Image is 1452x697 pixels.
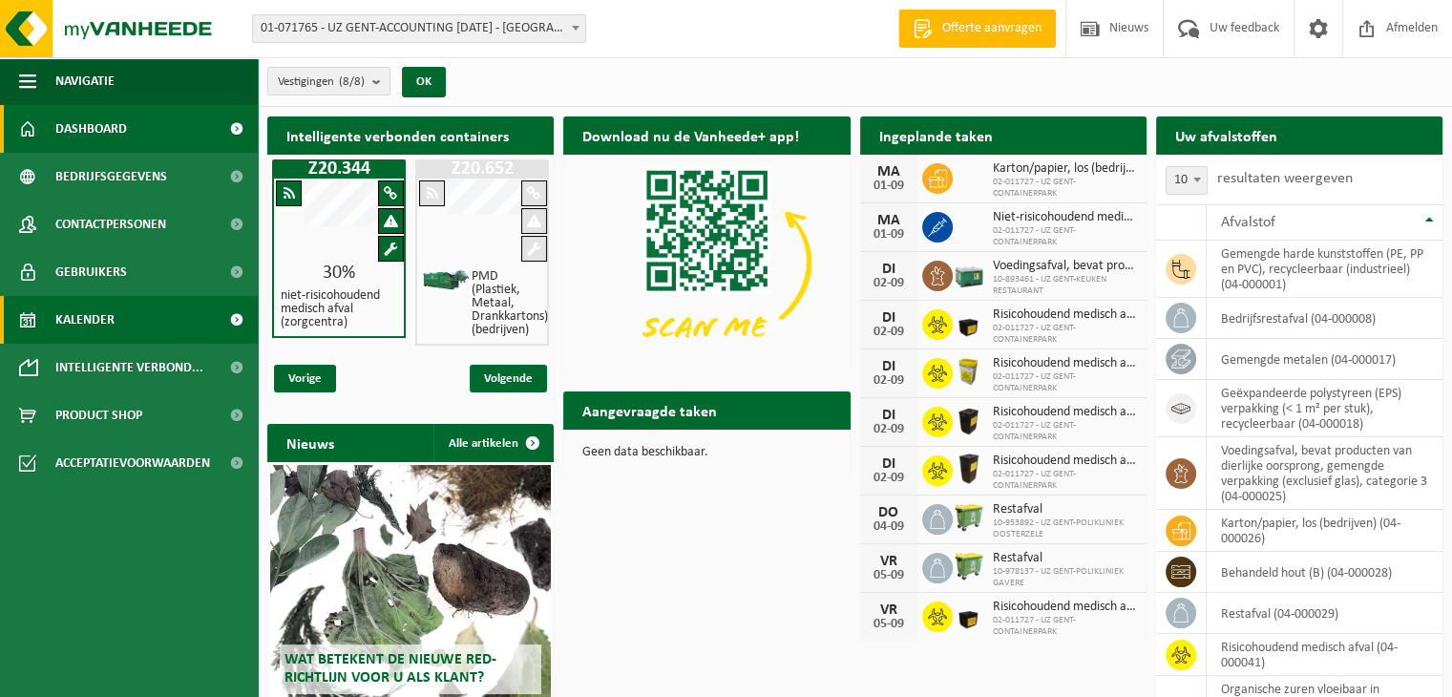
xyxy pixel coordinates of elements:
h4: niet-risicohoudend medisch afval (zorgcentra) [281,289,397,329]
img: LP-SB-00045-CRB-21 [953,355,985,388]
td: behandeld hout (B) (04-000028) [1207,552,1442,593]
div: 01-09 [870,228,908,242]
h2: Download nu de Vanheede+ app! [563,116,818,154]
span: 02-011727 - UZ GENT-CONTAINERPARK [993,323,1137,346]
div: 05-09 [870,618,908,631]
div: 30% [274,264,404,283]
div: 02-09 [870,326,908,339]
a: Alle artikelen [433,424,552,462]
count: (8/8) [339,75,365,88]
button: Vestigingen(8/8) [267,67,390,95]
img: Download de VHEPlus App [563,155,850,370]
span: Restafval [993,551,1137,566]
span: Karton/papier, los (bedrijven) [993,161,1137,177]
span: Volgende [470,365,547,392]
div: 02-09 [870,472,908,485]
img: LP-SB-00060-HPE-51 [953,453,985,485]
span: 02-011727 - UZ GENT-CONTAINERPARK [993,177,1137,200]
span: Wat betekent de nieuwe RED-richtlijn voor u als klant? [284,652,496,686]
a: Offerte aanvragen [898,10,1056,48]
div: VR [870,602,908,618]
span: 02-011727 - UZ GENT-CONTAINERPARK [993,420,1137,443]
img: WB-0660-HPE-GN-51 [953,501,985,534]
span: Niet-risicohoudend medisch afval (zorgcentra) [993,210,1137,225]
span: Voedingsafval, bevat producten van dierlijke oorsprong, gemengde verpakking (exc... [993,259,1137,274]
div: VR [870,554,908,569]
span: 01-071765 - UZ GENT-ACCOUNTING 0 BC - GENT [252,14,586,43]
span: 02-011727 - UZ GENT-CONTAINERPARK [993,225,1137,248]
div: 05-09 [870,569,908,582]
td: risicohoudend medisch afval (04-000041) [1207,634,1442,676]
img: WB-0660-HPE-GN-51 [953,550,985,582]
div: 04-09 [870,520,908,534]
span: Restafval [993,502,1137,517]
div: MA [870,164,908,180]
span: Vorige [274,365,336,392]
td: geëxpandeerde polystyreen (EPS) verpakking (< 1 m² per stuk), recycleerbaar (04-000018) [1207,380,1442,437]
div: 02-09 [870,374,908,388]
h2: Nieuws [267,424,353,461]
div: DI [870,359,908,374]
span: 10 [1166,166,1208,195]
div: MA [870,213,908,228]
span: 10-893461 - UZ GENT-KEUKEN RESTAURANT [993,274,1137,297]
span: Risicohoudend medisch afval [993,600,1137,615]
span: 10 [1167,167,1207,194]
span: Risicohoudend medisch afval [993,405,1137,420]
span: Offerte aanvragen [937,19,1046,38]
span: Risicohoudend medisch afval [993,454,1137,469]
span: 10-978137 - UZ GENT-POLIKLINIEK GAVERE [993,566,1137,589]
div: DI [870,408,908,423]
p: Geen data beschikbaar. [582,446,831,459]
td: gemengde harde kunststoffen (PE, PP en PVC), recycleerbaar (industrieel) (04-000001) [1207,241,1442,298]
td: bedrijfsrestafval (04-000008) [1207,298,1442,339]
span: 02-011727 - UZ GENT-CONTAINERPARK [993,371,1137,394]
img: LP-SB-00050-HPE-51 [953,404,985,436]
span: Afvalstof [1221,215,1275,230]
td: voedingsafval, bevat producten van dierlijke oorsprong, gemengde verpakking (exclusief glas), cat... [1207,437,1442,510]
div: 01-09 [870,180,908,193]
h4: PMD (Plastiek, Metaal, Drankkartons) (bedrijven) [472,270,548,337]
td: gemengde metalen (04-000017) [1207,339,1442,380]
h2: Intelligente verbonden containers [267,116,554,154]
div: DI [870,456,908,472]
button: OK [402,67,446,97]
div: DI [870,310,908,326]
span: Navigatie [55,57,115,105]
h2: Aangevraagde taken [563,391,736,429]
div: 02-09 [870,423,908,436]
h1: Z20.344 [277,159,401,179]
span: Intelligente verbond... [55,344,203,391]
span: 02-011727 - UZ GENT-CONTAINERPARK [993,615,1137,638]
img: HK-XZ-20-GN-03 [422,268,470,292]
span: Vestigingen [278,68,365,96]
h2: Ingeplande taken [860,116,1012,154]
td: restafval (04-000029) [1207,593,1442,634]
div: DI [870,262,908,277]
h1: Z20.652 [420,159,544,179]
span: Contactpersonen [55,201,166,248]
img: LP-SB-00030-HPE-51 [953,306,985,339]
label: resultaten weergeven [1217,171,1353,186]
h2: Uw afvalstoffen [1156,116,1296,154]
div: DO [870,505,908,520]
img: PB-LB-0680-HPE-GN-01 [953,258,985,290]
span: Gebruikers [55,248,127,296]
span: Product Shop [55,391,142,439]
span: 10-953892 - UZ GENT-POLIKLINIEK OOSTERZELE [993,517,1137,540]
span: Risicohoudend medisch afval [993,307,1137,323]
span: Dashboard [55,105,127,153]
span: 02-011727 - UZ GENT-CONTAINERPARK [993,469,1137,492]
span: Risicohoudend medisch afval [993,356,1137,371]
td: karton/papier, los (bedrijven) (04-000026) [1207,510,1442,552]
span: Bedrijfsgegevens [55,153,167,201]
span: Acceptatievoorwaarden [55,439,210,487]
span: Kalender [55,296,115,344]
span: 01-071765 - UZ GENT-ACCOUNTING 0 BC - GENT [253,15,585,42]
div: 02-09 [870,277,908,290]
img: LP-SB-00030-HPE-51 [953,599,985,631]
